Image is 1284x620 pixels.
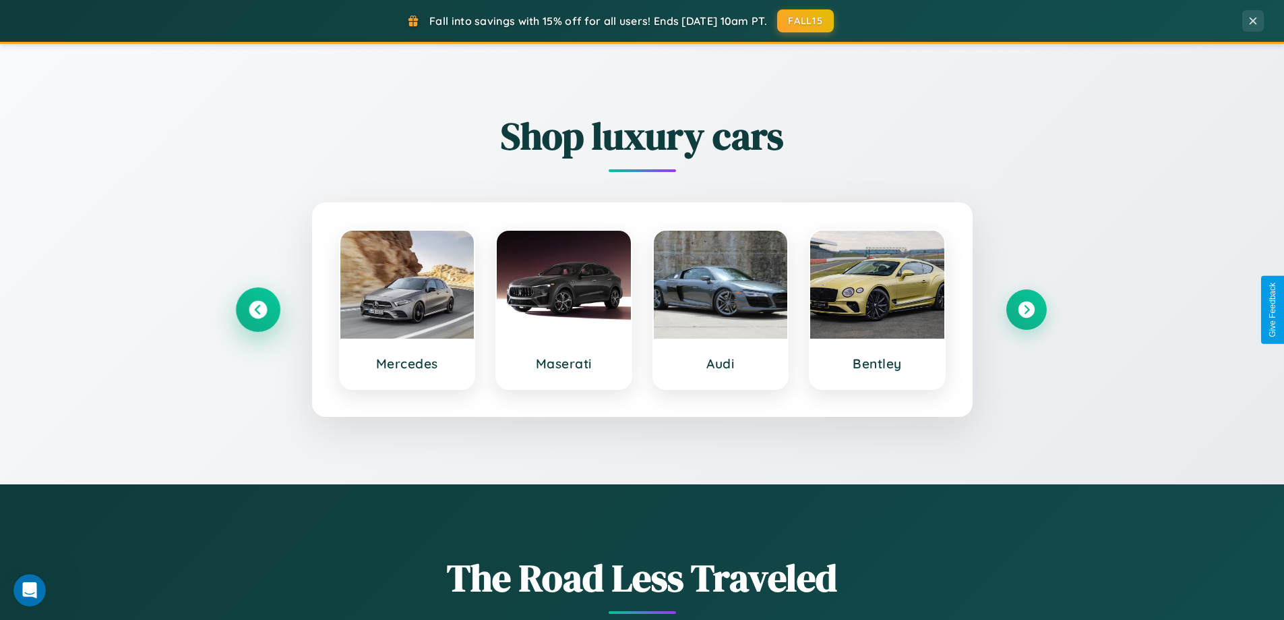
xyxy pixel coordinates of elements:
h3: Bentley [824,356,931,372]
span: Fall into savings with 15% off for all users! Ends [DATE] 10am PT. [429,14,767,28]
button: FALL15 [777,9,834,32]
h3: Mercedes [354,356,461,372]
h1: The Road Less Traveled [238,552,1047,604]
div: Give Feedback [1268,283,1277,337]
iframe: Intercom live chat [13,574,46,607]
h3: Audi [667,356,774,372]
h3: Maserati [510,356,617,372]
h2: Shop luxury cars [238,110,1047,162]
